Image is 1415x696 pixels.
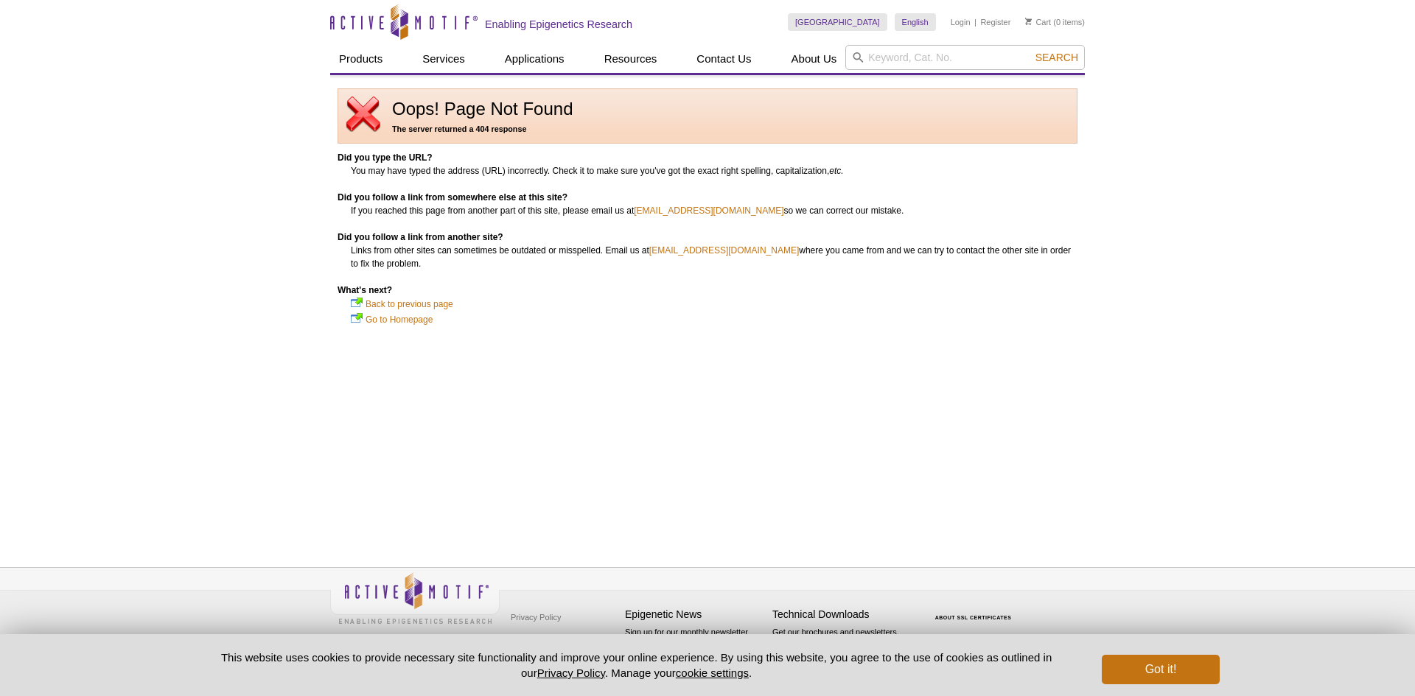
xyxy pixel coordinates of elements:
button: Got it! [1102,655,1220,684]
h1: Oops! Page Not Found [346,99,1069,119]
a: Cart [1025,17,1051,27]
input: Keyword, Cat. No. [845,45,1085,70]
h5: The server returned a 404 response [346,122,1069,136]
h4: Epigenetic News [625,608,765,621]
a: Login [951,17,971,27]
dd: You may have typed the address (URL) incorrectly. Check it to make sure you've got the exact righ... [351,164,1077,177]
button: Search [1031,51,1083,64]
li: (0 items) [1025,13,1085,31]
dt: What's next? [338,284,1077,297]
a: Privacy Policy [507,606,565,628]
a: Services [413,45,474,73]
span: Search [1035,52,1078,63]
a: ABOUT SSL CERTIFICATES [935,615,1012,620]
dd: If you reached this page from another part of this site, please email us at so we can correct our... [351,204,1077,217]
a: Applications [496,45,573,73]
a: About Us [783,45,846,73]
p: This website uses cookies to provide necessary site functionality and improve your online experie... [195,650,1077,681]
a: Privacy Policy [537,667,605,679]
a: [GEOGRAPHIC_DATA] [788,13,887,31]
a: Register [980,17,1010,27]
p: Sign up for our monthly newsletter highlighting recent publications in the field of epigenetics. [625,626,765,676]
img: Active Motif, [330,568,500,628]
h2: Enabling Epigenetics Research [485,18,632,31]
img: Your Cart [1025,18,1032,25]
a: Resources [595,45,666,73]
a: [EMAIL_ADDRESS][DOMAIN_NAME] [649,244,799,257]
p: Get our brochures and newsletters, or request them by mail. [772,626,912,664]
table: Click to Verify - This site chose Symantec SSL for secure e-commerce and confidential communicati... [920,594,1030,626]
a: [EMAIL_ADDRESS][DOMAIN_NAME] [634,204,783,217]
a: Back to previous page [366,297,453,312]
a: Contact Us [688,45,760,73]
a: Terms & Conditions [507,628,584,650]
button: cookie settings [676,667,749,679]
a: Products [330,45,391,73]
li: | [974,13,976,31]
dt: Did you follow a link from somewhere else at this site? [338,191,1077,204]
h4: Technical Downloads [772,608,912,621]
img: page not found [346,96,381,132]
dd: Links from other sites can sometimes be outdated or misspelled. Email us at where you came from a... [351,244,1077,270]
em: etc. [829,166,843,176]
a: English [895,13,936,31]
dt: Did you follow a link from another site? [338,231,1077,244]
a: Go to Homepage [366,312,433,327]
dt: Did you type the URL? [338,151,1077,164]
